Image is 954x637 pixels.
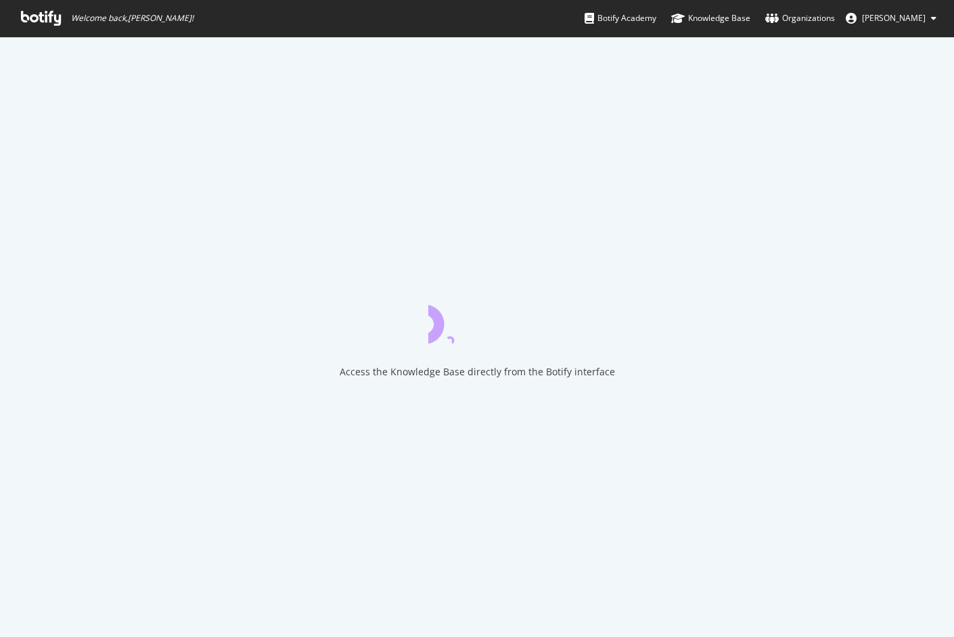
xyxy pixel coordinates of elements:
[765,11,835,25] div: Organizations
[428,295,526,344] div: animation
[71,13,194,24] span: Welcome back, [PERSON_NAME] !
[671,11,750,25] div: Knowledge Base
[862,12,926,24] span: Karl Thumm
[340,365,615,379] div: Access the Knowledge Base directly from the Botify interface
[585,11,656,25] div: Botify Academy
[835,7,947,29] button: [PERSON_NAME]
